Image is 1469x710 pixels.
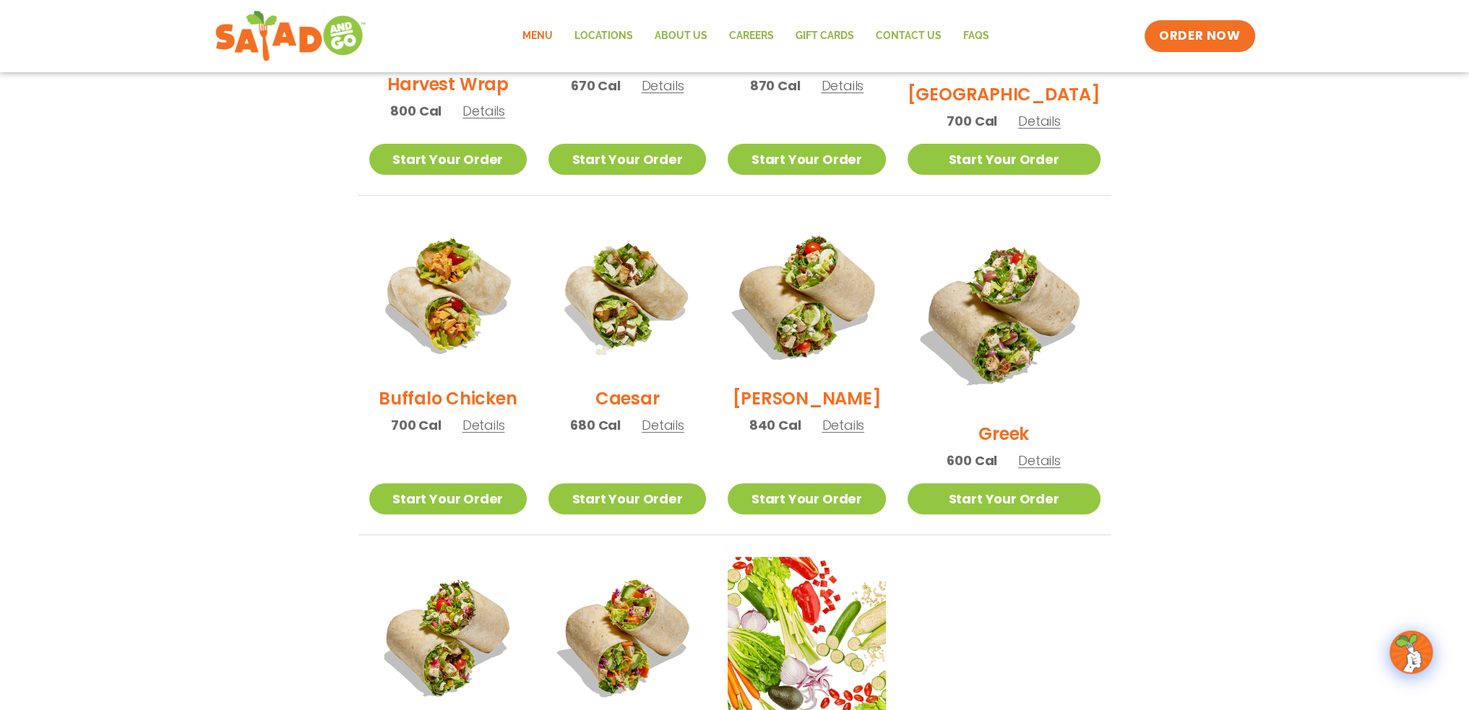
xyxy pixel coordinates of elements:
span: Details [1018,112,1061,130]
h2: Buffalo Chicken [379,386,517,411]
span: Details [822,416,864,434]
img: Product photo for Buffalo Chicken Wrap [369,217,527,375]
a: FAQs [952,20,1000,53]
a: Start Your Order [369,483,527,514]
a: Start Your Order [728,144,885,175]
nav: Menu [512,20,1000,53]
a: ORDER NOW [1145,20,1254,52]
img: new-SAG-logo-768×292 [215,7,367,65]
span: Details [462,102,505,120]
a: Start Your Order [908,483,1100,514]
a: Locations [564,20,644,53]
a: About Us [644,20,718,53]
a: Start Your Order [728,483,885,514]
a: Contact Us [865,20,952,53]
a: Start Your Order [548,144,706,175]
img: wpChatIcon [1391,632,1431,672]
h2: [GEOGRAPHIC_DATA] [908,82,1100,107]
span: 800 Cal [390,101,441,121]
a: Start Your Order [369,144,527,175]
span: ORDER NOW [1159,27,1240,45]
span: Details [642,77,684,95]
h2: Greek [978,421,1029,446]
span: 870 Cal [750,76,801,95]
span: Details [821,77,863,95]
h2: [PERSON_NAME] [732,386,881,411]
img: Product photo for Greek Wrap [908,217,1100,410]
span: 600 Cal [947,451,997,470]
span: 670 Cal [571,76,621,95]
span: 700 Cal [391,415,441,435]
span: Details [462,416,505,434]
a: GIFT CARDS [785,20,865,53]
img: Product photo for Cobb Wrap [714,204,899,389]
img: Product photo for Caesar Wrap [548,217,706,375]
span: Details [642,416,684,434]
h2: Caesar [595,386,660,411]
span: 680 Cal [570,415,621,435]
span: 700 Cal [947,111,997,131]
span: Details [1018,451,1061,469]
a: Start Your Order [908,144,1100,175]
a: Careers [718,20,785,53]
a: Start Your Order [548,483,706,514]
span: 840 Cal [749,415,801,435]
a: Menu [512,20,564,53]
